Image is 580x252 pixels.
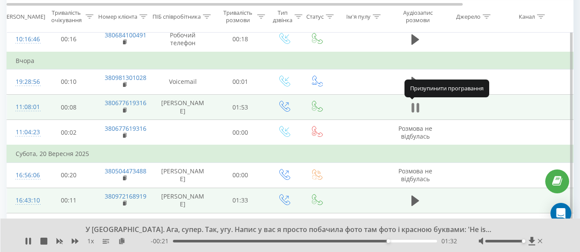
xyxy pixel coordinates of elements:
[152,27,213,52] td: Робочий телефон
[105,217,146,225] a: 380667042628
[456,13,481,20] div: Джерело
[213,188,268,213] td: 01:33
[105,31,146,39] a: 380684100491
[346,13,371,20] div: Ім'я пулу
[151,237,173,245] span: - 00:21
[42,188,96,213] td: 00:11
[306,13,324,20] div: Статус
[105,192,146,200] a: 380972168919
[398,217,432,233] span: Розмова не відбулась
[152,213,213,239] td: [PERSON_NAME]
[550,203,571,224] div: Open Intercom Messenger
[16,73,33,90] div: 19:28:56
[404,80,489,97] div: Призупинити програвання
[98,13,137,20] div: Номер клієнта
[105,124,146,133] a: 380677619316
[441,237,457,245] span: 01:32
[398,167,432,183] span: Розмова не відбулась
[42,27,96,52] td: 00:16
[1,13,45,20] div: [PERSON_NAME]
[519,13,535,20] div: Канал
[273,9,292,24] div: Тип дзвінка
[213,162,268,188] td: 00:00
[77,225,493,235] div: У [GEOGRAPHIC_DATA]. Ага, супер. Так, угу. Напис у вас я просто побачила фото там фото і красною ...
[152,69,213,94] td: Voicemail
[213,95,268,120] td: 01:53
[221,9,255,24] div: Тривалість розмови
[16,217,33,234] div: 16:41:29
[16,167,33,184] div: 16:56:06
[105,73,146,82] a: 380981301028
[522,239,526,243] div: Accessibility label
[42,213,96,239] td: 00:03
[16,124,33,141] div: 11:04:23
[213,27,268,52] td: 00:18
[213,69,268,94] td: 00:01
[397,9,439,24] div: Аудіозапис розмови
[49,9,83,24] div: Тривалість очікування
[105,167,146,175] a: 380504473488
[152,188,213,213] td: [PERSON_NAME]
[42,95,96,120] td: 00:08
[398,124,432,140] span: Розмова не відбулась
[16,31,33,48] div: 10:16:46
[87,237,94,245] span: 1 x
[213,213,268,239] td: 00:00
[213,120,268,146] td: 00:00
[105,99,146,107] a: 380677619316
[16,192,33,209] div: 16:43:10
[42,120,96,146] td: 00:02
[42,162,96,188] td: 00:20
[152,13,201,20] div: ПІБ співробітника
[152,162,213,188] td: [PERSON_NAME]
[16,99,33,116] div: 11:08:01
[42,69,96,94] td: 00:10
[387,239,390,243] div: Accessibility label
[152,95,213,120] td: [PERSON_NAME]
